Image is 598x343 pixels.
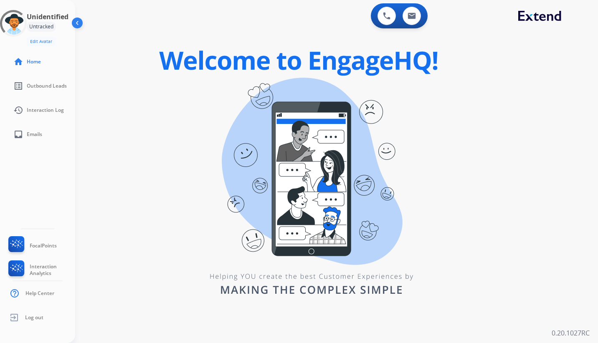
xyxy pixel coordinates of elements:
span: Outbound Leads [27,83,67,89]
mat-icon: inbox [13,129,23,139]
a: FocalPoints [7,236,57,255]
span: Help Center [25,290,54,297]
span: Log out [25,314,43,321]
span: Interaction Analytics [30,263,75,277]
p: 0.20.1027RC [552,328,590,338]
mat-icon: list_alt [13,81,23,91]
mat-icon: home [13,57,23,67]
span: Interaction Log [27,107,64,113]
div: Untracked [27,22,56,32]
span: Emails [27,131,42,138]
button: Edit Avatar [27,37,56,46]
h3: Unidentified [27,12,68,22]
span: FocalPoints [30,242,57,249]
mat-icon: history [13,105,23,115]
a: Interaction Analytics [7,260,75,280]
span: Home [27,58,41,65]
